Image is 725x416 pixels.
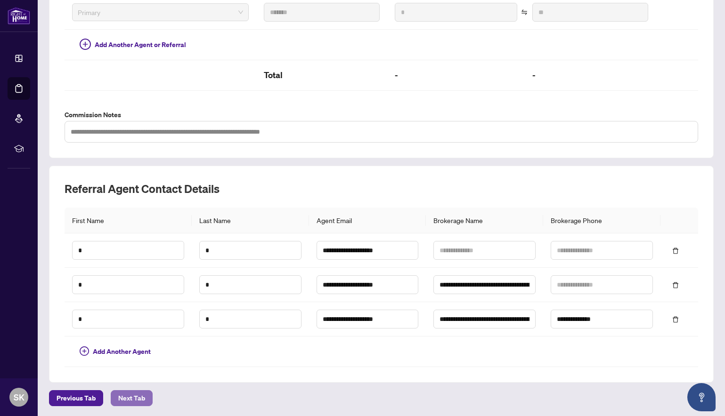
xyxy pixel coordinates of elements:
span: Primary [78,5,243,19]
span: Previous Tab [57,391,96,406]
th: Brokerage Phone [543,208,660,233]
th: Agent Email [309,208,426,233]
button: Next Tab [111,390,153,406]
button: Previous Tab [49,390,103,406]
label: Commission Notes [65,110,698,120]
span: plus-circle [80,346,89,356]
th: First Name [65,208,192,233]
span: delete [672,282,679,288]
h2: - [395,68,517,83]
span: delete [672,316,679,323]
h2: Total [264,68,380,83]
button: Add Another Agent [72,344,158,359]
span: Add Another Agent [93,346,151,357]
span: Next Tab [118,391,145,406]
th: Brokerage Name [426,208,543,233]
span: SK [14,391,24,404]
button: Open asap [687,383,716,411]
span: swap [521,9,528,16]
span: Add Another Agent or Referral [95,40,186,50]
h2: - [532,68,648,83]
h2: Referral Agent Contact Details [65,181,698,196]
img: logo [8,7,30,24]
span: delete [672,248,679,254]
span: plus-circle [80,39,91,50]
th: Last Name [192,208,309,233]
button: Add Another Agent or Referral [72,37,194,52]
